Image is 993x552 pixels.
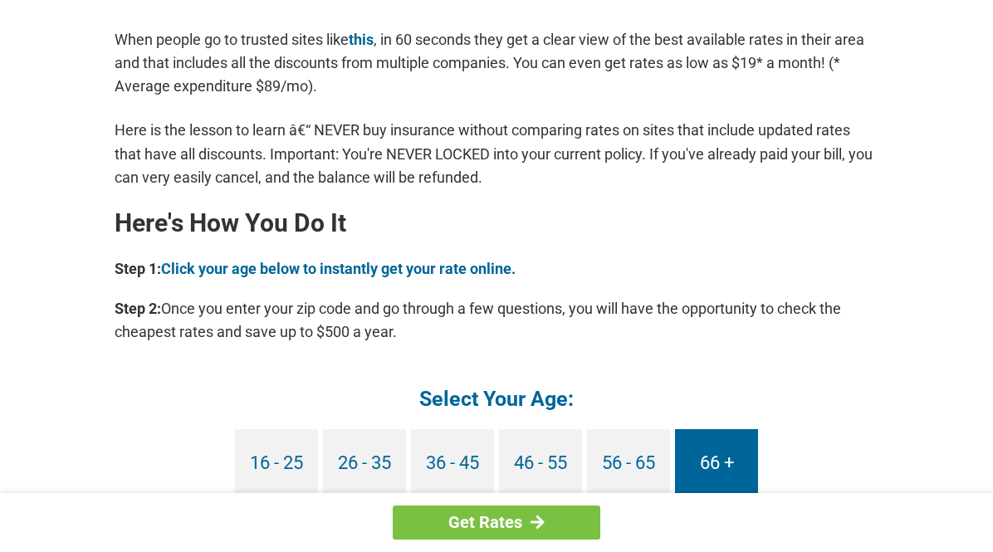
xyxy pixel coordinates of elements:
[587,429,670,498] a: 56 - 65
[115,119,878,188] p: Here is the lesson to learn â€“ NEVER buy insurance without comparing rates on sites that include...
[675,429,758,498] a: 66 +
[393,506,600,540] a: Get Rates
[235,429,318,498] a: 16 - 25
[411,429,494,498] a: 36 - 45
[349,31,374,48] a: this
[115,385,878,413] h4: Select Your Age:
[115,210,878,237] h2: Here's How You Do It
[115,300,161,317] b: Step 2:
[115,297,878,344] p: Once you enter your zip code and go through a few questions, you will have the opportunity to che...
[115,260,161,277] b: Step 1:
[161,260,516,277] a: Click your age below to instantly get your rate online.
[115,28,878,98] p: When people go to trusted sites like , in 60 seconds they get a clear view of the best available ...
[499,429,582,498] a: 46 - 55
[323,429,406,498] a: 26 - 35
